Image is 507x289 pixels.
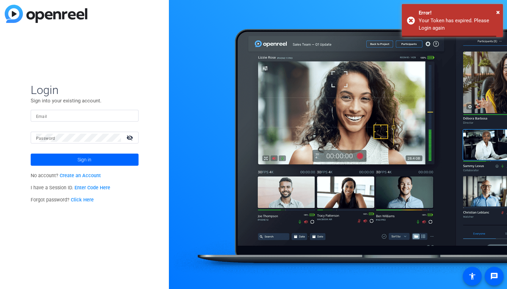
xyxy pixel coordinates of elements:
[31,83,139,97] span: Login
[31,97,139,104] p: Sign into your existing account.
[36,136,55,141] mat-label: Password
[122,133,139,142] mat-icon: visibility_off
[31,154,139,166] button: Sign in
[490,272,498,280] mat-icon: message
[419,17,498,32] div: Your Token has expired. Please Login again
[78,151,91,168] span: Sign in
[60,173,101,179] a: Create an Account
[74,185,110,191] a: Enter Code Here
[71,197,94,203] a: Click Here
[496,7,500,17] button: Close
[36,114,47,119] mat-label: Email
[31,197,94,203] span: Forgot password?
[496,8,500,16] span: ×
[31,173,101,179] span: No account?
[36,112,133,120] input: Enter Email Address
[468,272,476,280] mat-icon: accessibility
[5,5,87,23] img: blue-gradient.svg
[419,9,498,17] div: Error!
[31,185,111,191] span: I have a Session ID.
